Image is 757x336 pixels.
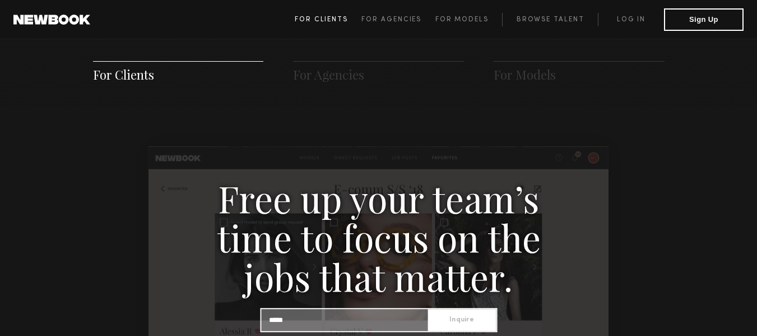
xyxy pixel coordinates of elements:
[598,13,664,26] a: Log in
[185,178,572,296] h3: Free up your team’s time to focus on the jobs that matter.
[502,13,598,26] a: Browse Talent
[361,13,435,26] a: For Agencies
[295,16,348,23] span: For Clients
[435,13,503,26] a: For Models
[293,66,364,83] a: For Agencies
[295,13,361,26] a: For Clients
[664,8,744,31] button: Sign Up
[494,66,556,83] a: For Models
[435,16,489,23] span: For Models
[428,309,496,331] button: Inquire
[93,66,154,83] a: For Clients
[361,16,421,23] span: For Agencies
